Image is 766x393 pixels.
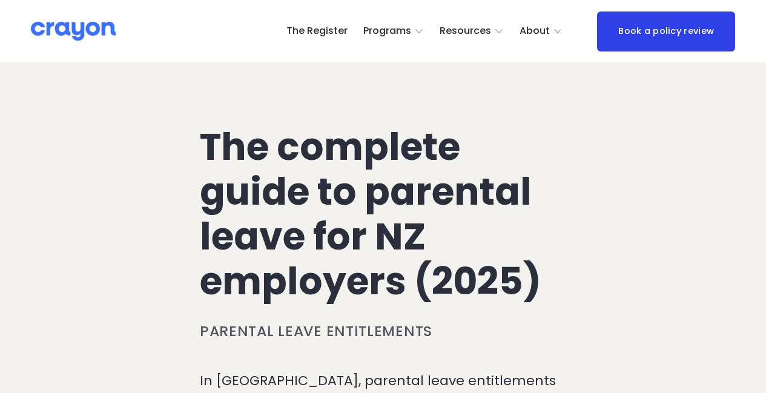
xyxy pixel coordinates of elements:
span: Programs [363,22,411,40]
a: Parental leave entitlements [200,321,432,341]
a: folder dropdown [363,22,424,41]
img: Crayon [31,21,116,42]
span: About [520,22,550,40]
a: folder dropdown [440,22,504,41]
span: Resources [440,22,491,40]
a: Book a policy review [597,12,735,51]
a: The Register [286,22,348,41]
a: folder dropdown [520,22,563,41]
h1: The complete guide to parental leave for NZ employers (2025) [200,125,566,303]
